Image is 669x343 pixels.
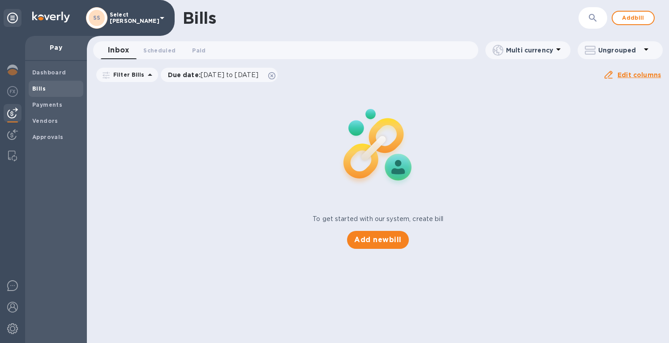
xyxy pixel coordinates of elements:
[93,14,101,21] b: SS
[32,85,46,92] b: Bills
[110,12,154,24] p: Select [PERSON_NAME]
[143,46,176,55] span: Scheduled
[618,71,661,78] u: Edit columns
[313,214,443,224] p: To get started with our system, create bill
[108,44,129,56] span: Inbox
[168,70,263,79] p: Due date :
[32,69,66,76] b: Dashboard
[183,9,216,27] h1: Bills
[32,117,58,124] b: Vendors
[32,101,62,108] b: Payments
[192,46,206,55] span: Paid
[7,86,18,97] img: Foreign exchange
[598,46,641,55] p: Ungrouped
[110,71,145,78] p: Filter Bills
[612,11,655,25] button: Addbill
[506,46,553,55] p: Multi currency
[32,12,70,22] img: Logo
[161,68,278,82] div: Due date:[DATE] to [DATE]
[32,134,64,140] b: Approvals
[354,234,401,245] span: Add new bill
[32,43,80,52] p: Pay
[4,9,21,27] div: Unpin categories
[201,71,258,78] span: [DATE] to [DATE]
[347,231,408,249] button: Add newbill
[620,13,647,23] span: Add bill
